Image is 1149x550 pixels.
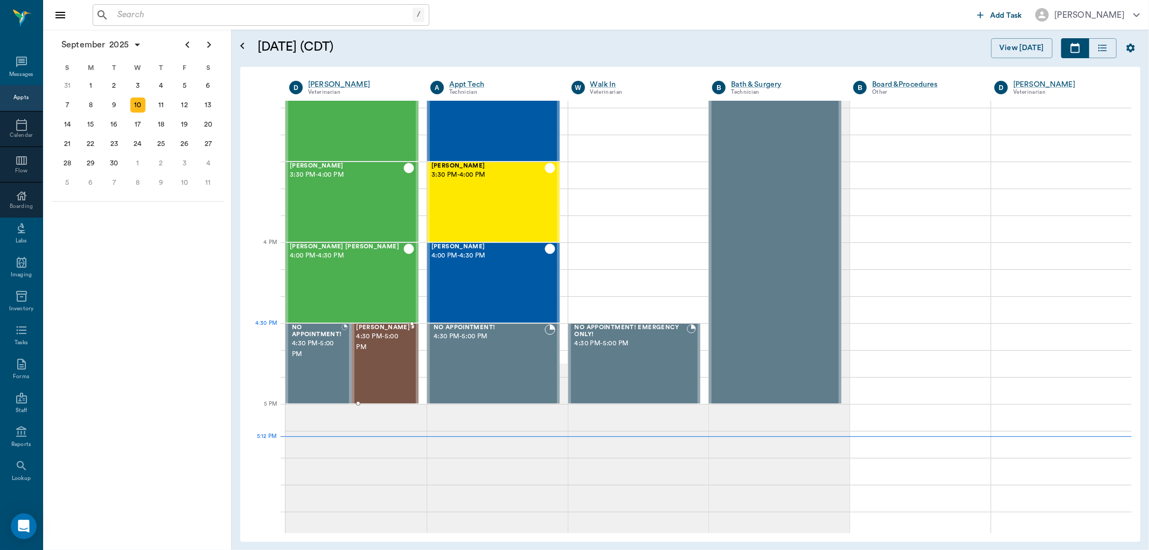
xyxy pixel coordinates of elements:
[290,163,403,170] span: [PERSON_NAME]
[427,81,560,162] div: CHECKED_OUT, 3:00 PM - 3:30 PM
[177,34,198,55] button: Previous page
[60,78,75,93] div: Sunday, August 31, 2025
[83,98,98,113] div: Monday, September 8, 2025
[285,323,352,404] div: BOOKED, 4:30 PM - 5:00 PM
[107,78,122,93] div: Tuesday, September 2, 2025
[198,34,220,55] button: Next page
[568,323,701,404] div: BOOKED, 4:30 PM - 5:00 PM
[9,305,33,313] div: Inventory
[292,338,342,360] span: 4:30 PM - 5:00 PM
[107,175,122,190] div: Tuesday, October 7, 2025
[11,441,31,449] div: Reports
[290,243,403,250] span: [PERSON_NAME] [PERSON_NAME]
[290,170,403,180] span: 3:30 PM - 4:00 PM
[16,407,27,415] div: Staff
[126,60,150,76] div: W
[177,78,192,93] div: Friday, September 5, 2025
[427,323,560,404] div: BOOKED, 4:30 PM - 5:00 PM
[572,81,585,94] div: W
[130,117,145,132] div: Wednesday, September 17, 2025
[200,175,215,190] div: Saturday, October 11, 2025
[16,237,27,245] div: Labs
[154,136,169,151] div: Thursday, September 25, 2025
[11,513,37,539] div: Open Intercom Messenger
[154,175,169,190] div: Thursday, October 9, 2025
[55,60,79,76] div: S
[431,163,545,170] span: [PERSON_NAME]
[257,38,540,55] h5: [DATE] (CDT)
[56,34,147,55] button: September2025
[83,175,98,190] div: Monday, October 6, 2025
[590,79,697,90] a: Walk In
[356,331,410,353] span: 4:30 PM - 5:00 PM
[11,271,32,279] div: Imaging
[1027,5,1148,25] button: [PERSON_NAME]
[83,117,98,132] div: Monday, September 15, 2025
[430,81,444,94] div: A
[434,324,545,331] span: NO APPOINTMENT!
[130,136,145,151] div: Wednesday, September 24, 2025
[12,475,31,483] div: Lookup
[1013,79,1119,90] a: [PERSON_NAME]
[60,98,75,113] div: Sunday, September 7, 2025
[575,324,687,338] span: NO APPOINTMENT! EMERGENCY ONLY!
[60,117,75,132] div: Sunday, September 14, 2025
[177,136,192,151] div: Friday, September 26, 2025
[449,79,555,90] a: Appt Tech
[285,242,419,323] div: CHECKED_OUT, 4:00 PM - 4:30 PM
[200,156,215,171] div: Saturday, October 4, 2025
[290,250,403,261] span: 4:00 PM - 4:30 PM
[177,156,192,171] div: Friday, October 3, 2025
[13,373,29,381] div: Forms
[289,81,303,94] div: D
[292,324,342,338] span: NO APPOINTMENT!
[79,60,103,76] div: M
[130,156,145,171] div: Wednesday, October 1, 2025
[154,156,169,171] div: Thursday, October 2, 2025
[308,88,414,97] div: Veterinarian
[60,156,75,171] div: Sunday, September 28, 2025
[107,117,122,132] div: Tuesday, September 16, 2025
[590,88,697,97] div: Veterinarian
[130,98,145,113] div: Today, Wednesday, September 10, 2025
[102,60,126,76] div: T
[13,94,29,102] div: Appts
[356,324,410,331] span: [PERSON_NAME]
[107,37,131,52] span: 2025
[50,4,71,26] button: Close drawer
[15,339,28,347] div: Tasks
[60,175,75,190] div: Sunday, October 5, 2025
[427,242,560,323] div: CHECKED_OUT, 4:00 PM - 4:30 PM
[1054,9,1125,22] div: [PERSON_NAME]
[249,399,277,426] div: 5 PM
[83,78,98,93] div: Monday, September 1, 2025
[431,250,545,261] span: 4:00 PM - 4:30 PM
[107,156,122,171] div: Tuesday, September 30, 2025
[434,331,545,342] span: 4:30 PM - 5:00 PM
[285,81,419,162] div: CHECKED_OUT, 3:00 PM - 3:30 PM
[413,8,424,22] div: /
[431,243,545,250] span: [PERSON_NAME]
[352,323,418,404] div: CHECKED_IN, 4:30 PM - 5:00 PM
[107,136,122,151] div: Tuesday, September 23, 2025
[59,37,107,52] span: September
[177,175,192,190] div: Friday, October 10, 2025
[872,79,978,90] a: Board &Procedures
[731,88,837,97] div: Technician
[130,175,145,190] div: Wednesday, October 8, 2025
[449,88,555,97] div: Technician
[853,81,867,94] div: B
[285,162,419,242] div: CHECKED_OUT, 3:30 PM - 4:00 PM
[1013,88,1119,97] div: Veterinarian
[177,117,192,132] div: Friday, September 19, 2025
[427,162,560,242] div: CHECKED_OUT, 3:30 PM - 4:00 PM
[107,98,122,113] div: Tuesday, September 9, 2025
[113,8,413,23] input: Search
[200,78,215,93] div: Saturday, September 6, 2025
[149,60,173,76] div: T
[200,136,215,151] div: Saturday, September 27, 2025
